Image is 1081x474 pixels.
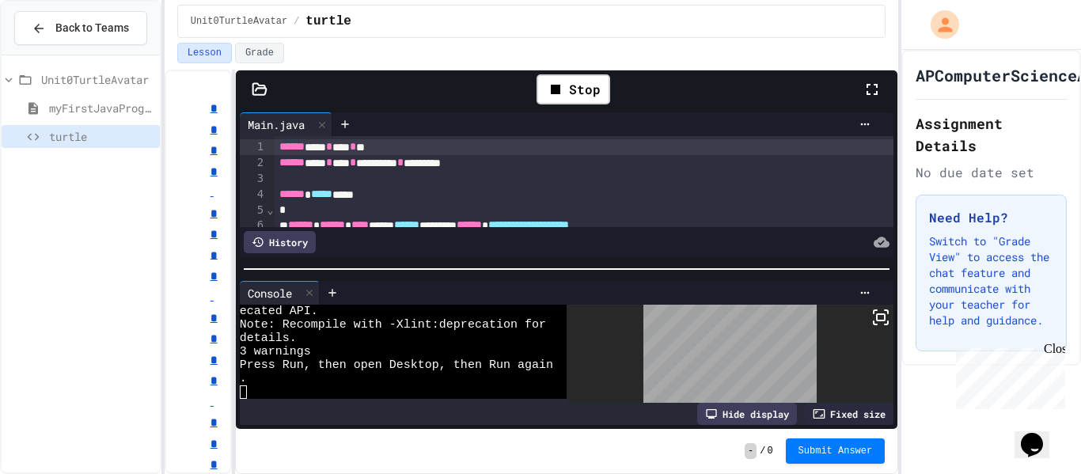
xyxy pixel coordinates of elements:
[950,342,1065,409] iframe: chat widget
[294,15,299,28] span: /
[767,445,772,457] span: 0
[240,345,311,358] span: 3 warnings
[697,403,797,425] div: Hide display
[240,112,332,136] div: Main.java
[240,285,300,301] div: Console
[240,203,266,218] div: 5
[235,43,284,63] button: Grade
[240,332,297,345] span: details.
[49,128,154,145] span: turtle
[240,218,266,233] div: 6
[240,187,266,203] div: 4
[745,443,757,459] span: -
[240,139,266,155] div: 1
[240,318,546,332] span: Note: Recompile with -Xlint:deprecation for
[786,438,886,464] button: Submit Answer
[49,100,154,116] span: myFirstJavaProgram
[798,445,873,457] span: Submit Answer
[14,11,147,45] button: Back to Teams
[914,6,963,43] div: My Account
[240,372,247,385] span: .
[537,74,610,104] div: Stop
[929,208,1053,227] h3: Need Help?
[55,20,129,36] span: Back to Teams
[916,163,1067,182] div: No due date set
[177,43,232,63] button: Lesson
[240,281,320,305] div: Console
[6,6,109,100] div: Chat with us now!Close
[266,203,274,216] span: Fold line
[191,15,287,28] span: Unit0TurtleAvatar
[240,116,313,133] div: Main.java
[916,112,1067,157] h2: Assignment Details
[1015,411,1065,458] iframe: chat widget
[929,233,1053,328] p: Switch to "Grade View" to access the chat feature and communicate with your teacher for help and ...
[240,305,318,318] span: ecated API.
[41,71,154,88] span: Unit0TurtleAvatar
[805,403,893,425] div: Fixed size
[240,358,553,372] span: Press Run, then open Desktop, then Run again
[240,171,266,187] div: 3
[244,231,316,253] div: History
[305,12,351,31] span: turtle
[240,155,266,171] div: 2
[760,445,765,457] span: /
